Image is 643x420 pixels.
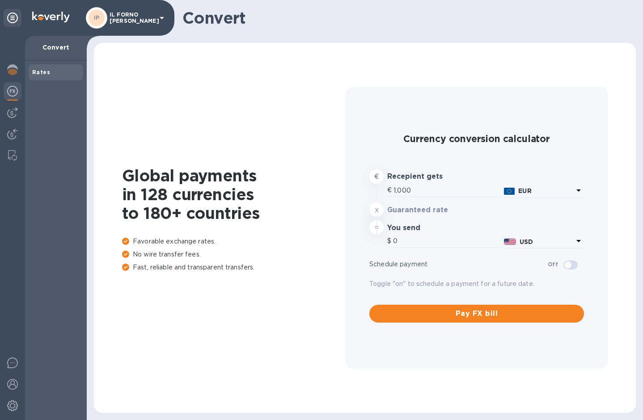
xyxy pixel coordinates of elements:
[518,187,531,194] b: EUR
[374,173,379,180] strong: €
[369,133,584,144] h2: Currency conversion calculator
[369,279,584,289] p: Toggle "on" to schedule a payment for a future date.
[376,308,577,319] span: Pay FX bill
[387,224,474,232] h3: You send
[369,220,384,235] div: =
[393,235,500,248] input: Amount
[369,305,584,323] button: Pay FX bill
[122,250,346,259] p: No wire transfer fees.
[387,184,393,197] div: €
[387,172,474,181] h3: Recepient gets
[520,238,533,245] b: USD
[182,8,629,27] h1: Convert
[387,235,393,248] div: $
[122,237,346,246] p: Favorable exchange rates.
[548,261,558,268] b: Off
[369,260,548,269] p: Schedule payment
[110,12,154,24] p: IL FORNO [PERSON_NAME]
[122,263,346,272] p: Fast, reliable and transparent transfers.
[7,86,18,97] img: Foreign exchange
[32,69,50,76] b: Rates
[32,12,70,22] img: Logo
[94,14,100,21] b: IP
[32,43,80,52] p: Convert
[387,206,474,214] h3: Guaranteed rate
[4,9,21,27] div: Unpin categories
[504,239,516,245] img: USD
[122,166,346,223] h1: Global payments in 128 currencies to 180+ countries
[393,184,500,197] input: Amount
[369,202,384,217] div: x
